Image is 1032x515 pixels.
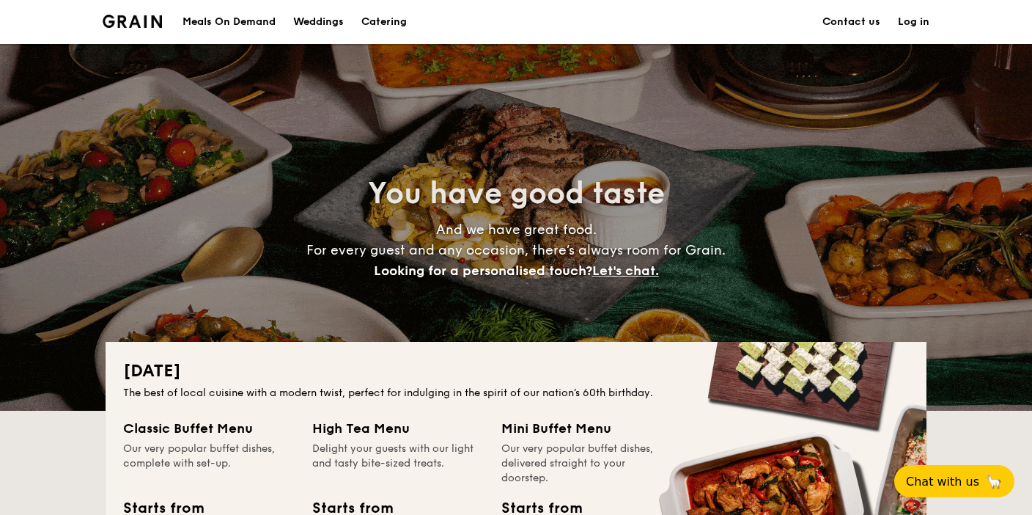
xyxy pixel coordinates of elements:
span: 🦙 [985,473,1003,490]
span: Let's chat. [592,263,659,279]
img: Grain [103,15,162,28]
div: High Tea Menu [312,418,484,439]
a: Logotype [103,15,162,28]
div: Mini Buffet Menu [501,418,673,439]
div: Delight your guests with our light and tasty bite-sized treats. [312,442,484,486]
div: Our very popular buffet dishes, complete with set-up. [123,442,295,486]
div: Classic Buffet Menu [123,418,295,439]
button: Chat with us🦙 [894,465,1014,497]
h2: [DATE] [123,359,909,383]
span: Chat with us [906,475,979,489]
div: The best of local cuisine with a modern twist, perfect for indulging in the spirit of our nation’... [123,386,909,401]
div: Our very popular buffet dishes, delivered straight to your doorstep. [501,442,673,486]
